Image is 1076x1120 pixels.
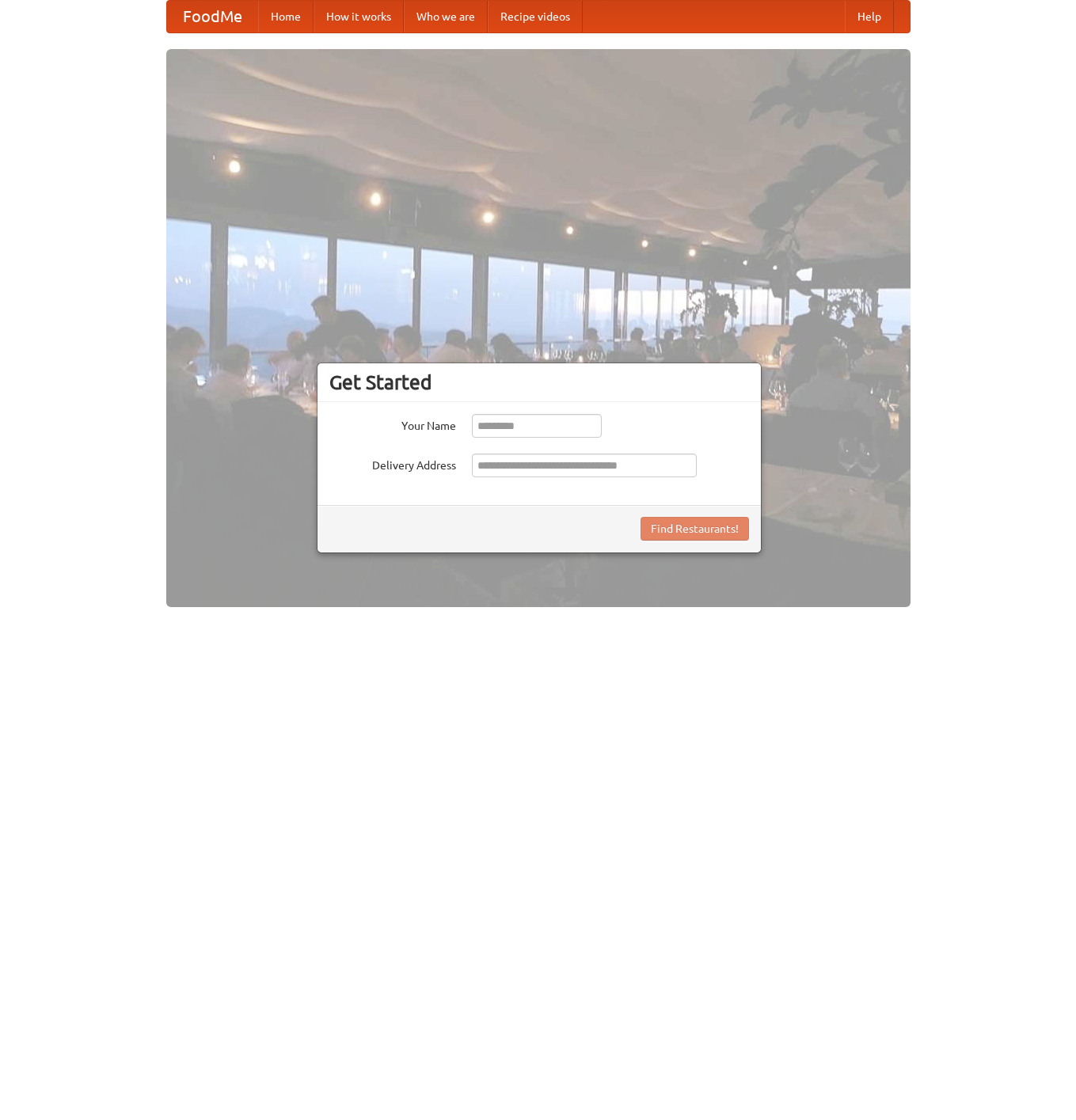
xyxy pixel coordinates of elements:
[488,1,583,32] a: Recipe videos
[329,370,749,394] h3: Get Started
[167,1,258,32] a: FoodMe
[845,1,894,32] a: Help
[641,517,749,541] button: Find Restaurants!
[404,1,488,32] a: Who we are
[329,454,456,473] label: Delivery Address
[329,414,456,434] label: Your Name
[314,1,404,32] a: How it works
[258,1,314,32] a: Home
